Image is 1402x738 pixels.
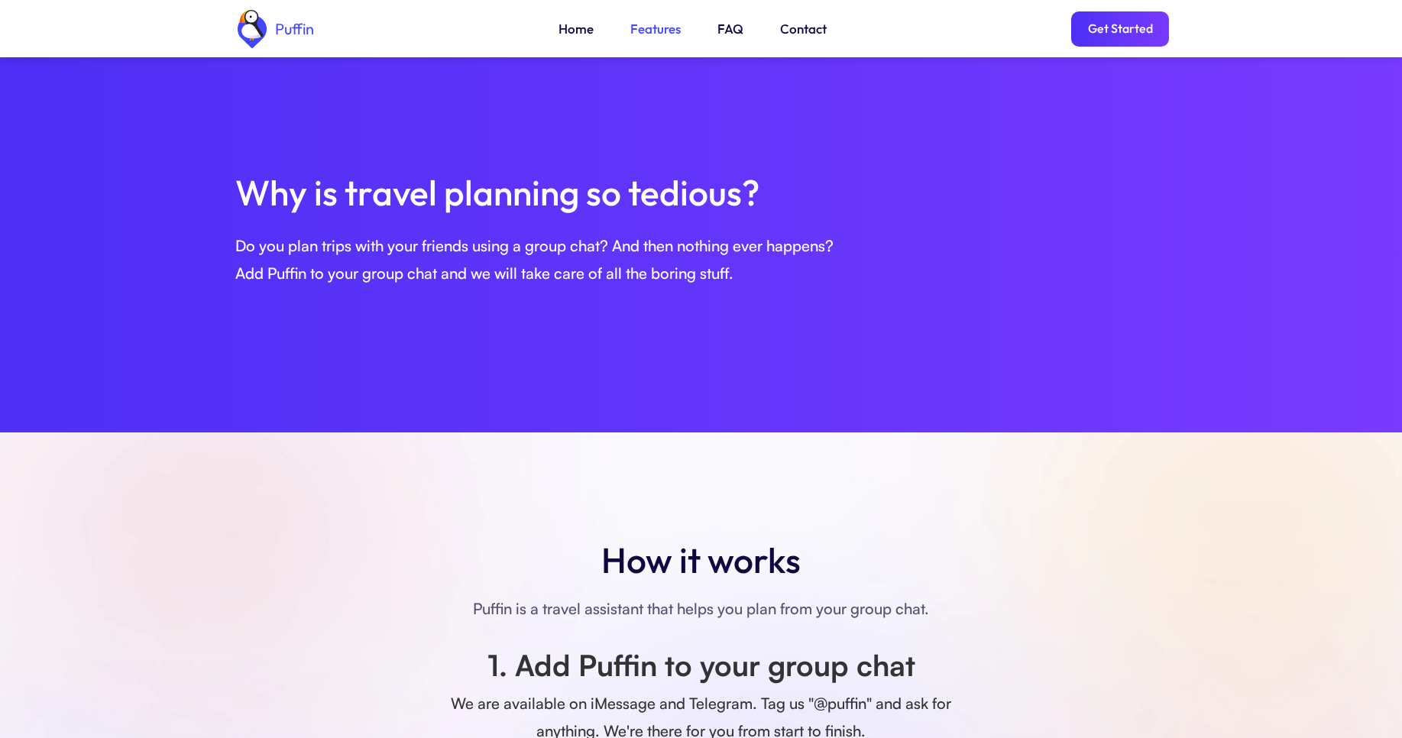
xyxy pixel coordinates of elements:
[1071,11,1169,47] a: Get Started
[717,19,743,39] a: FAQ
[559,19,594,39] a: Home
[434,649,969,682] h1: 1. Add Puffin to your group chat
[235,168,1167,217] h2: Why is travel planning so tedious?
[235,232,1167,287] div: Do you plan trips with your friends using a group chat? And then nothing ever happens? Add Puffin...
[235,536,1167,584] h2: How it works
[271,21,314,37] div: Puffin
[233,10,314,48] a: home
[630,19,681,39] a: Features
[780,19,827,39] a: Contact
[235,595,1167,623] div: Puffin is a travel assistant that helps you plan from your group chat.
